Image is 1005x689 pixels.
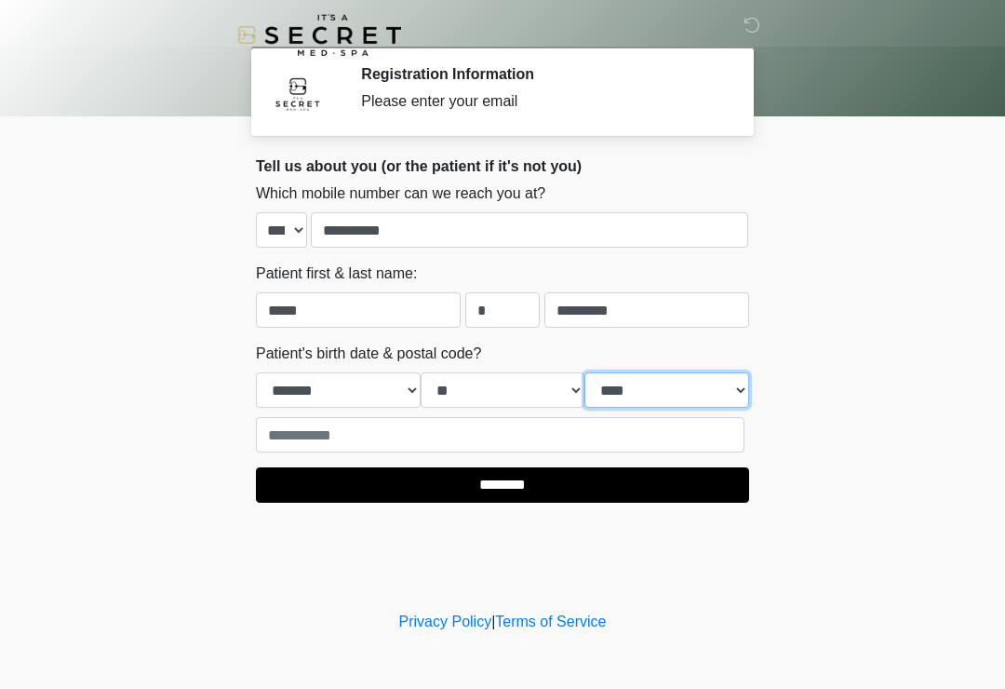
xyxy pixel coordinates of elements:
[256,157,749,175] h2: Tell us about you (or the patient if it's not you)
[256,263,417,285] label: Patient first & last name:
[399,614,492,629] a: Privacy Policy
[237,14,401,56] img: It's A Secret Med Spa Logo
[361,65,721,83] h2: Registration Information
[256,343,481,365] label: Patient's birth date & postal code?
[256,182,545,205] label: Which mobile number can we reach you at?
[361,90,721,113] div: Please enter your email
[491,614,495,629] a: |
[495,614,606,629] a: Terms of Service
[270,65,326,121] img: Agent Avatar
